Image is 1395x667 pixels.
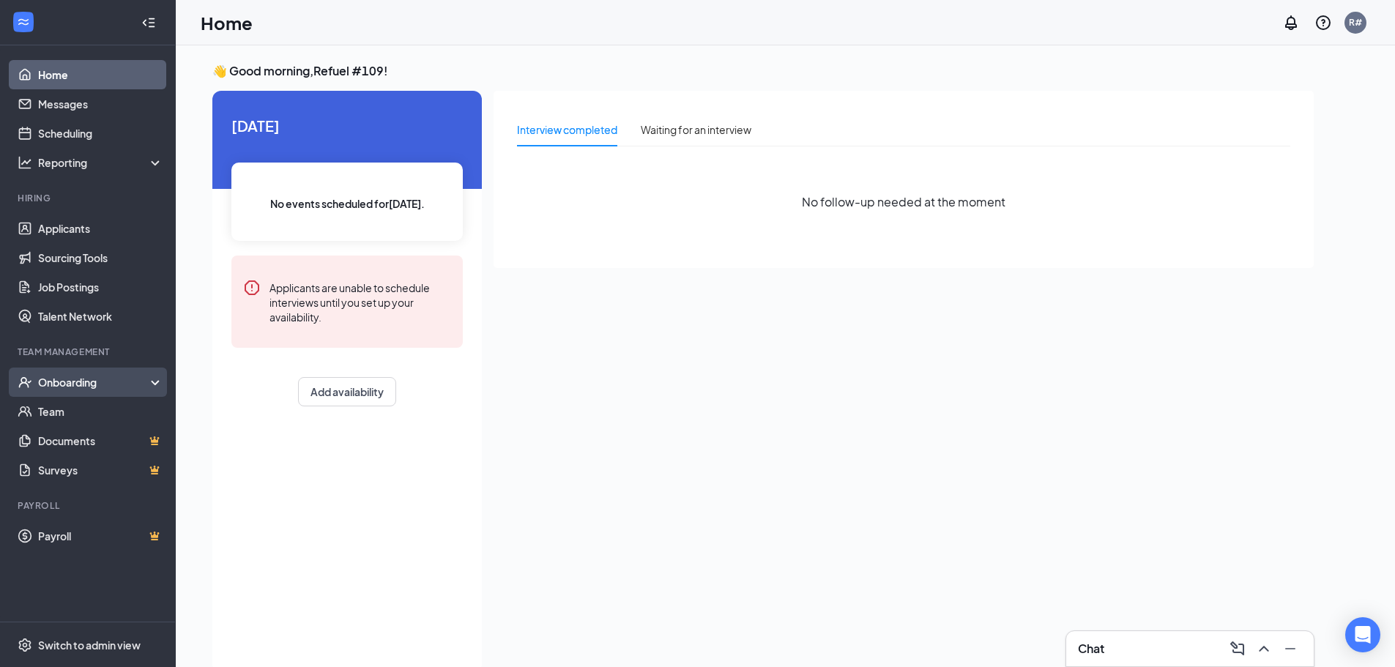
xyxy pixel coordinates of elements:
[16,15,31,29] svg: WorkstreamLogo
[517,122,617,138] div: Interview completed
[38,302,163,331] a: Talent Network
[38,521,163,551] a: PayrollCrown
[38,272,163,302] a: Job Postings
[270,195,425,212] span: No events scheduled for [DATE] .
[1252,637,1276,660] button: ChevronUp
[1078,641,1104,657] h3: Chat
[38,214,163,243] a: Applicants
[1345,617,1380,652] div: Open Intercom Messenger
[38,119,163,148] a: Scheduling
[38,375,151,390] div: Onboarding
[1314,14,1332,31] svg: QuestionInfo
[38,397,163,426] a: Team
[298,377,396,406] button: Add availability
[38,426,163,455] a: DocumentsCrown
[38,155,164,170] div: Reporting
[1255,640,1273,657] svg: ChevronUp
[38,638,141,652] div: Switch to admin view
[18,192,160,204] div: Hiring
[802,193,1005,211] span: No follow-up needed at the moment
[18,346,160,358] div: Team Management
[1229,640,1246,657] svg: ComposeMessage
[269,279,451,324] div: Applicants are unable to schedule interviews until you set up your availability.
[1226,637,1249,660] button: ComposeMessage
[1279,637,1302,660] button: Minimize
[38,60,163,89] a: Home
[1282,14,1300,31] svg: Notifications
[18,499,160,512] div: Payroll
[201,10,253,35] h1: Home
[231,114,463,137] span: [DATE]
[641,122,751,138] div: Waiting for an interview
[18,638,32,652] svg: Settings
[212,63,1314,79] h3: 👋 Good morning, Refuel #109 !
[38,455,163,485] a: SurveysCrown
[1281,640,1299,657] svg: Minimize
[141,15,156,30] svg: Collapse
[243,279,261,297] svg: Error
[38,89,163,119] a: Messages
[38,243,163,272] a: Sourcing Tools
[18,155,32,170] svg: Analysis
[18,375,32,390] svg: UserCheck
[1349,16,1362,29] div: R#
